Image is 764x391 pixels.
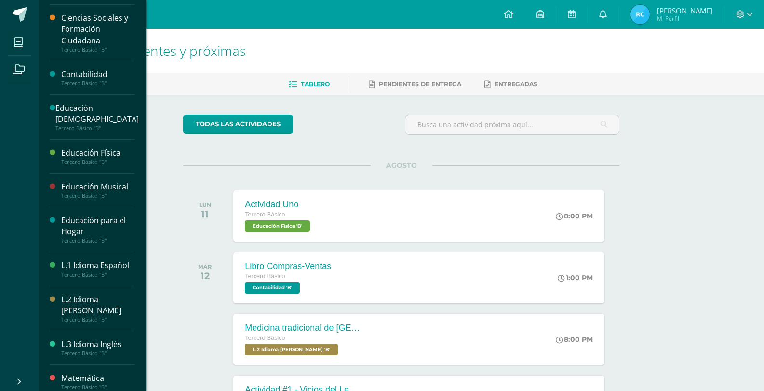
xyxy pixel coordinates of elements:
a: Tablero [289,77,330,92]
div: Tercero Básico "B" [61,350,134,357]
div: Matemática [61,373,134,384]
div: 8:00 PM [556,335,593,344]
span: L.2 Idioma Maya Kaqchikel 'B' [245,344,338,355]
div: Libro Compras-Ventas [245,261,331,271]
img: b267056732fc5bd767e1306c90ee396b.png [630,5,650,24]
a: Educación MusicalTercero Básico "B" [61,181,134,199]
div: 12 [198,270,212,282]
a: L.1 Idioma EspañolTercero Básico "B" [61,260,134,278]
div: Tercero Básico "B" [55,125,139,132]
div: MAR [198,263,212,270]
span: Tablero [301,81,330,88]
a: MatemáticaTercero Básico "B" [61,373,134,391]
div: Actividad Uno [245,200,312,210]
span: Mi Perfil [657,14,712,23]
div: Tercero Básico "B" [61,271,134,278]
a: ContabilidadTercero Básico "B" [61,69,134,87]
a: Educación [DEMOGRAPHIC_DATA]Tercero Básico "B" [55,103,139,132]
input: Busca una actividad próxima aquí... [405,115,619,134]
span: Tercero Básico [245,211,285,218]
a: L.3 Idioma InglésTercero Básico "B" [61,339,134,357]
div: Tercero Básico "B" [61,384,134,391]
span: Tercero Básico [245,273,285,280]
div: Tercero Básico "B" [61,159,134,165]
div: LUN [199,202,211,208]
span: Pendientes de entrega [379,81,461,88]
div: 8:00 PM [556,212,593,220]
div: 1:00 PM [558,273,593,282]
div: Tercero Básico "B" [61,80,134,87]
span: [PERSON_NAME] [657,6,712,15]
div: Educación para el Hogar [61,215,134,237]
div: Educación Física [61,148,134,159]
span: Tercero Básico [245,335,285,341]
a: todas las Actividades [183,115,293,134]
a: Educación FísicaTercero Básico "B" [61,148,134,165]
span: Educación Física 'B' [245,220,310,232]
div: Contabilidad [61,69,134,80]
div: Tercero Básico "B" [61,316,134,323]
div: 11 [199,208,211,220]
a: Pendientes de entrega [369,77,461,92]
div: L.1 Idioma Español [61,260,134,271]
div: Educación [DEMOGRAPHIC_DATA] [55,103,139,125]
a: Entregadas [484,77,537,92]
a: Educación para el HogarTercero Básico "B" [61,215,134,244]
div: Ciencias Sociales y Formación Ciudadana [61,13,134,46]
div: Educación Musical [61,181,134,192]
div: Tercero Básico "B" [61,192,134,199]
div: L.3 Idioma Inglés [61,339,134,350]
span: Entregadas [495,81,537,88]
div: Tercero Básico "B" [61,46,134,53]
span: Actividades recientes y próximas [50,41,246,60]
div: L.2 Idioma [PERSON_NAME] [61,294,134,316]
a: Ciencias Sociales y Formación CiudadanaTercero Básico "B" [61,13,134,53]
span: AGOSTO [371,161,432,170]
div: Medicina tradicional de [GEOGRAPHIC_DATA] [245,323,361,333]
div: Tercero Básico "B" [61,237,134,244]
a: L.2 Idioma [PERSON_NAME]Tercero Básico "B" [61,294,134,323]
span: Contabilidad 'B' [245,282,300,294]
